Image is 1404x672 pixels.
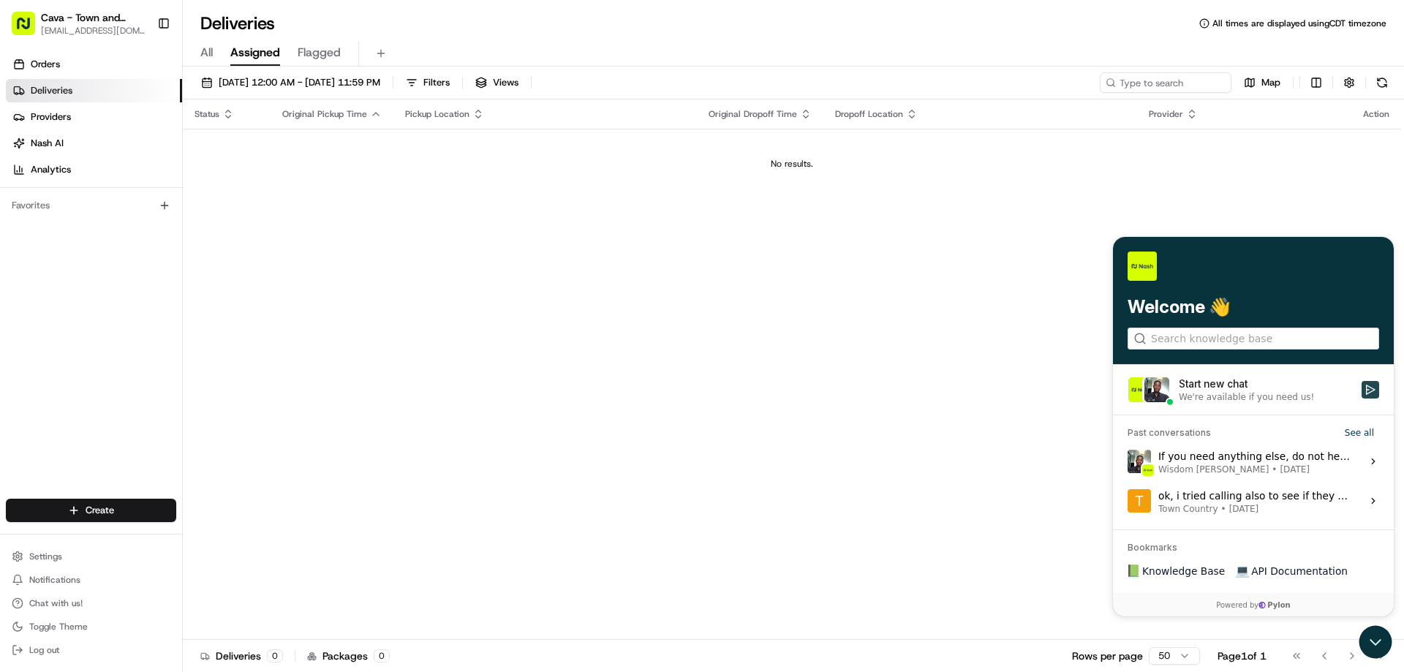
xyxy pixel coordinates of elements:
[1261,76,1280,89] span: Map
[1237,72,1287,93] button: Map
[267,649,283,662] div: 0
[405,108,469,120] span: Pickup Location
[29,551,62,562] span: Settings
[29,621,88,633] span: Toggle Theme
[469,72,525,93] button: Views
[6,546,176,567] button: Settings
[1100,72,1231,93] input: Type to search
[29,644,59,656] span: Log out
[6,158,182,181] a: Analytics
[6,640,176,660] button: Log out
[374,649,390,662] div: 0
[6,616,176,637] button: Toggle Theme
[1113,237,1394,616] iframe: Customer support window
[41,10,146,25] button: Cava - Town and Country
[399,72,456,93] button: Filters
[1212,18,1386,29] span: All times are displayed using CDT timezone
[1357,624,1397,663] iframe: Open customer support
[41,25,146,37] button: [EMAIL_ADDRESS][DOMAIN_NAME]
[31,110,71,124] span: Providers
[6,194,176,217] div: Favorites
[6,79,182,102] a: Deliveries
[200,12,275,35] h1: Deliveries
[6,499,176,522] button: Create
[298,44,341,61] span: Flagged
[493,76,518,89] span: Views
[6,53,182,76] a: Orders
[282,108,367,120] span: Original Pickup Time
[189,158,1395,170] div: No results.
[307,649,390,663] div: Packages
[200,44,213,61] span: All
[31,58,60,71] span: Orders
[709,108,797,120] span: Original Dropoff Time
[29,597,83,609] span: Chat with us!
[86,504,114,517] span: Create
[1372,72,1392,93] button: Refresh
[195,108,219,120] span: Status
[423,76,450,89] span: Filters
[219,76,380,89] span: [DATE] 12:00 AM - [DATE] 11:59 PM
[200,649,283,663] div: Deliveries
[1149,108,1183,120] span: Provider
[6,593,176,614] button: Chat with us!
[230,44,280,61] span: Assigned
[195,72,387,93] button: [DATE] 12:00 AM - [DATE] 11:59 PM
[29,574,80,586] span: Notifications
[1363,108,1389,120] div: Action
[6,570,176,590] button: Notifications
[1218,649,1267,663] div: Page 1 of 1
[6,6,151,41] button: Cava - Town and Country[EMAIL_ADDRESS][DOMAIN_NAME]
[31,137,64,150] span: Nash AI
[6,105,182,129] a: Providers
[31,163,71,176] span: Analytics
[6,132,182,155] a: Nash AI
[1072,649,1143,663] p: Rows per page
[835,108,903,120] span: Dropoff Location
[31,84,72,97] span: Deliveries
